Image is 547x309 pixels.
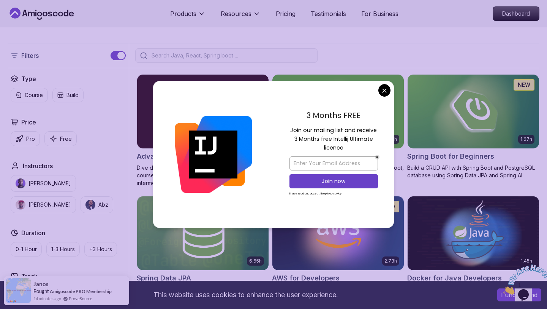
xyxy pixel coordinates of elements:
a: Amigoscode PRO Membership [50,288,112,294]
h2: AWS for Developers [272,273,340,284]
a: AWS for Developers card2.73hJUST RELEASEDAWS for DevelopersMaster AWS services like EC2, RDS, VPC... [272,196,404,309]
button: instructor img[PERSON_NAME] [11,196,76,213]
button: Free [44,131,77,146]
iframe: chat widget [500,261,547,298]
span: 1 [3,3,6,10]
a: ProveSource [69,295,92,302]
p: [PERSON_NAME] [28,201,71,209]
p: Abz [98,201,108,209]
p: 6.65h [249,258,262,264]
h2: Advanced Spring Boot [137,151,213,162]
span: Bought [33,288,49,294]
img: Docker for Java Developers card [408,196,539,270]
p: NEW [518,81,530,89]
a: Spring Boot for Beginners card1.67hNEWSpring Boot for BeginnersBuild a CRUD API with Spring Boot ... [407,74,539,179]
p: Course [25,91,43,99]
button: Resources [221,9,261,24]
p: Build a CRUD API with Spring Boot and PostgreSQL database using Spring Data JPA and Spring AI [407,164,539,179]
p: Products [170,9,196,18]
p: Build [66,91,79,99]
a: Advanced Spring Boot card5.18hAdvanced Spring BootDive deep into Spring Boot with our advanced co... [137,74,269,187]
button: 1-3 Hours [46,242,80,256]
img: instructor img [16,200,25,210]
button: Pro [11,131,40,146]
p: [PERSON_NAME] [28,180,71,187]
p: Resources [221,9,251,18]
p: 2.73h [384,258,397,264]
button: 0-1 Hour [11,242,42,256]
h2: Spring Boot for Beginners [407,151,494,162]
a: Building APIs with Spring Boot card3.30hBuilding APIs with Spring BootLearn to build robust, scal... [272,74,404,187]
h2: Price [21,118,36,127]
button: instructor imgAbz [81,196,113,213]
p: Dive deep into Spring Boot with our advanced course, designed to take your skills from intermedia... [137,164,269,187]
h2: Instructors [23,161,53,170]
button: instructor img[PERSON_NAME] [11,175,76,192]
a: Dashboard [493,6,539,21]
button: +3 Hours [84,242,117,256]
img: Spring Boot for Beginners card [408,75,539,148]
img: provesource social proof notification image [6,278,31,303]
button: Build [52,88,84,102]
h2: Docker for Java Developers [407,273,502,284]
input: Search Java, React, Spring boot ... [150,52,313,59]
img: Spring Data JPA card [137,196,269,270]
button: Accept cookies [497,288,541,301]
p: Free [60,135,72,143]
span: 14 minutes ago [33,295,61,302]
button: Course [11,88,48,102]
h2: Duration [21,228,45,237]
div: This website uses cookies to enhance the user experience. [6,287,486,303]
img: AWS for Developers card [272,196,404,270]
img: instructor img [85,200,95,210]
img: Building APIs with Spring Boot card [272,75,404,148]
button: Products [170,9,206,24]
p: Dashboard [493,7,539,21]
p: 1.67h [520,136,532,142]
p: 1.45h [521,258,532,264]
p: Filters [21,51,39,60]
p: 1-3 Hours [51,245,75,253]
a: Spring Data JPA card6.65hNEWSpring Data JPAMaster database management, advanced querying, and exp... [137,196,269,301]
h2: Type [21,74,36,83]
a: For Business [361,9,398,18]
a: Testimonials [311,9,346,18]
p: +3 Hours [89,245,112,253]
p: Pro [26,135,35,143]
p: 0-1 Hour [16,245,37,253]
img: Advanced Spring Boot card [137,75,269,148]
h2: Track [21,272,38,281]
a: Pricing [276,9,296,18]
h2: Spring Data JPA [137,273,191,284]
img: Chat attention grabber [3,3,50,33]
img: instructor img [16,178,25,188]
span: Janos [33,281,49,287]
